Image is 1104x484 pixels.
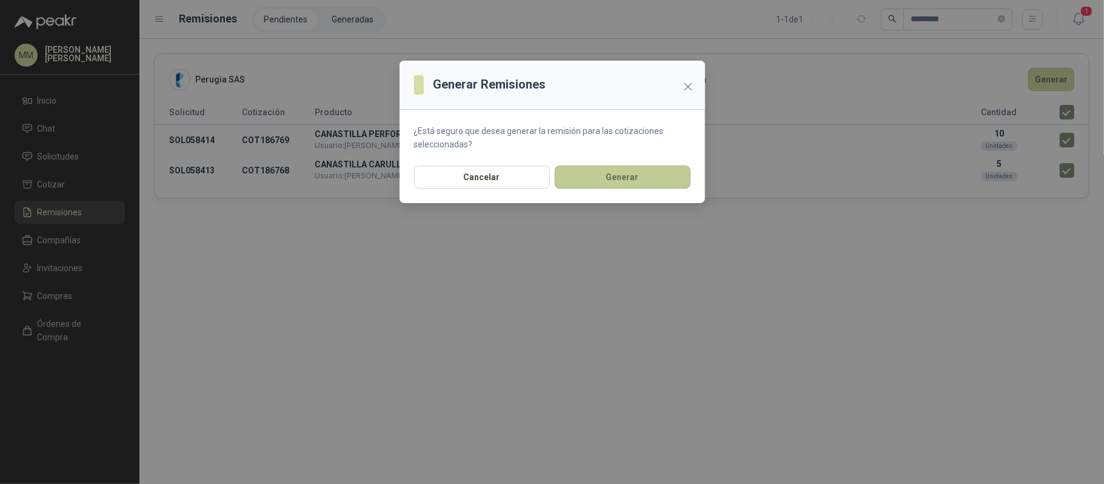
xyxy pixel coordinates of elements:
p: ¿Está seguro que desea generar la remisión para las cotizaciones seleccionadas? [414,124,691,151]
button: Close [678,77,698,96]
h3: Generar Remisiones [433,75,546,94]
button: Cancelar [414,166,550,189]
span: close [683,82,693,92]
button: Generar [555,166,691,189]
